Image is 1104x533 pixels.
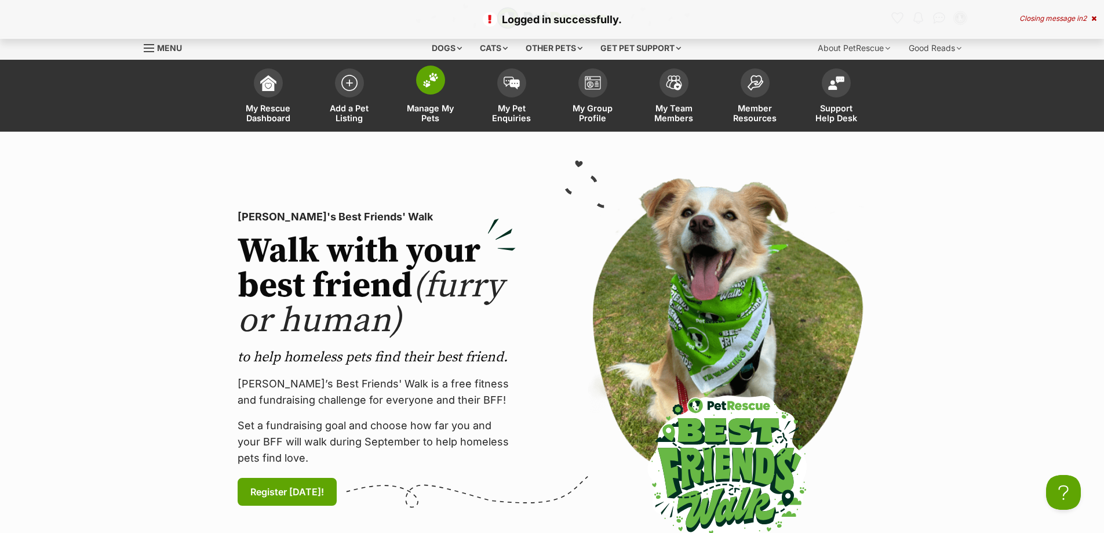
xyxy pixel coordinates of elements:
[422,72,439,88] img: manage-my-pets-icon-02211641906a0b7f246fdf0571729dbe1e7629f14944591b6c1af311fb30b64b.svg
[341,75,358,91] img: add-pet-listing-icon-0afa8454b4691262ce3f59096e99ab1cd57d4a30225e0717b998d2c9b9846f56.svg
[504,77,520,89] img: pet-enquiries-icon-7e3ad2cf08bfb03b45e93fb7055b45f3efa6380592205ae92323e6603595dc1f.svg
[157,43,182,53] span: Menu
[260,75,276,91] img: dashboard-icon-eb2f2d2d3e046f16d808141f083e7271f6b2e854fb5c12c21221c1fb7104beca.svg
[424,37,470,60] div: Dogs
[238,478,337,506] a: Register [DATE]!
[238,234,516,339] h2: Walk with your best friend
[238,209,516,225] p: [PERSON_NAME]'s Best Friends' Walk
[309,63,390,132] a: Add a Pet Listing
[567,103,619,123] span: My Group Profile
[552,63,633,132] a: My Group Profile
[238,418,516,466] p: Set a fundraising goal and choose how far you and your BFF will walk during September to help hom...
[810,103,862,123] span: Support Help Desk
[238,376,516,408] p: [PERSON_NAME]’s Best Friends' Walk is a free fitness and fundraising challenge for everyone and t...
[633,63,715,132] a: My Team Members
[518,37,591,60] div: Other pets
[486,103,538,123] span: My Pet Enquiries
[144,37,190,57] a: Menu
[747,75,763,90] img: member-resources-icon-8e73f808a243e03378d46382f2149f9095a855e16c252ad45f914b54edf8863c.svg
[828,76,844,90] img: help-desk-icon-fdf02630f3aa405de69fd3d07c3f3aa587a6932b1a1747fa1d2bba05be0121f9.svg
[901,37,970,60] div: Good Reads
[471,63,552,132] a: My Pet Enquiries
[323,103,376,123] span: Add a Pet Listing
[238,348,516,367] p: to help homeless pets find their best friend.
[390,63,471,132] a: Manage My Pets
[250,485,324,499] span: Register [DATE]!
[405,103,457,123] span: Manage My Pets
[592,37,689,60] div: Get pet support
[242,103,294,123] span: My Rescue Dashboard
[238,264,504,343] span: (furry or human)
[1046,475,1081,510] iframe: Help Scout Beacon - Open
[648,103,700,123] span: My Team Members
[228,63,309,132] a: My Rescue Dashboard
[810,37,898,60] div: About PetRescue
[666,75,682,90] img: team-members-icon-5396bd8760b3fe7c0b43da4ab00e1e3bb1a5d9ba89233759b79545d2d3fc5d0d.svg
[796,63,877,132] a: Support Help Desk
[715,63,796,132] a: Member Resources
[729,103,781,123] span: Member Resources
[472,37,516,60] div: Cats
[585,76,601,90] img: group-profile-icon-3fa3cf56718a62981997c0bc7e787c4b2cf8bcc04b72c1350f741eb67cf2f40e.svg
